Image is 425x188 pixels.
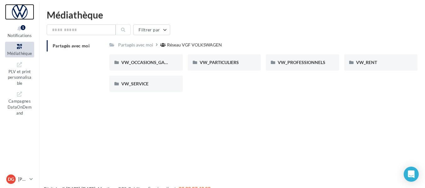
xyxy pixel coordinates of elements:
[404,167,419,182] div: Open Intercom Messenger
[121,81,149,86] span: VW_SERVICE
[47,10,417,19] div: Médiathèque
[5,60,34,87] a: PLV et print personnalisable
[200,60,239,65] span: VW_PARTICULIERS
[7,51,32,56] span: Médiathèque
[5,89,34,117] a: Campagnes DataOnDemand
[8,97,32,115] span: Campagnes DataOnDemand
[167,42,222,48] div: Réseau VGF VOLKSWAGEN
[8,176,14,182] span: DG
[53,43,90,48] span: Partagés avec moi
[5,24,34,39] button: Notifications 1
[118,42,153,48] div: Partagés avec moi
[121,60,183,65] span: VW_OCCASIONS_GARANTIES
[5,173,34,185] a: DG [PERSON_NAME]
[278,60,325,65] span: VW_PROFESSIONNELS
[8,68,32,86] span: PLV et print personnalisable
[5,42,34,57] a: Médiathèque
[8,33,32,38] span: Notifications
[356,60,377,65] span: VW_RENT
[133,24,170,35] button: Filtrer par
[21,25,25,30] div: 1
[18,176,27,182] p: [PERSON_NAME]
